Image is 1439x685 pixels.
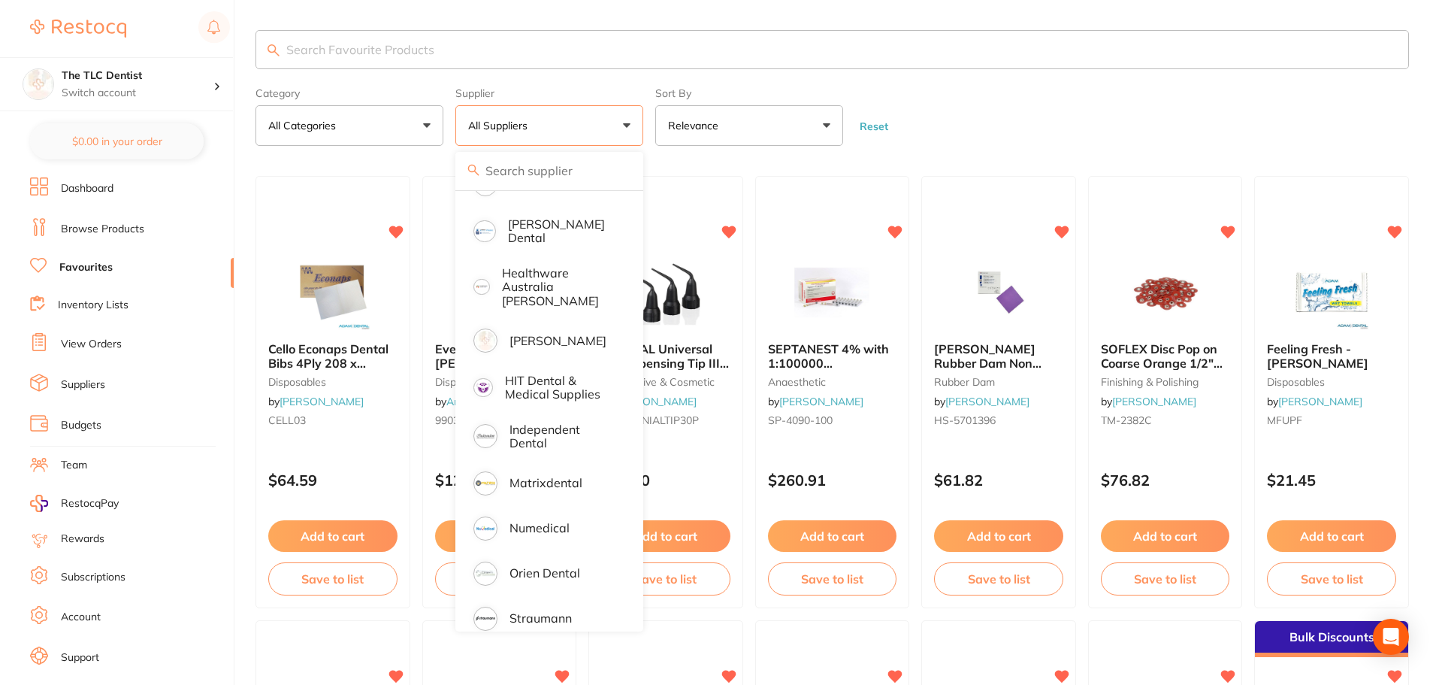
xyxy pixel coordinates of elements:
[934,471,1063,489] p: $61.82
[61,532,104,547] a: Rewards
[768,342,897,370] b: SEPTANEST 4% with 1:100000 adrenalin 2.2ml 2xBox 50 GOLD
[476,223,494,241] img: Erskine Dental
[505,374,616,402] p: HIT Dental & Medical Supplies
[1267,562,1396,596] button: Save to list
[62,68,213,83] h4: The TLC Dentist
[476,281,488,293] img: Healthware Australia Ridley
[255,105,443,146] button: All Categories
[476,519,495,538] img: Numedical
[509,476,582,490] p: Matrixdental
[476,609,495,629] img: Straumann
[61,496,119,511] span: RestocqPay
[30,495,119,512] a: RestocqPay
[601,562,730,596] button: Save to list
[508,217,616,245] p: [PERSON_NAME] Dental
[945,395,1029,408] a: [PERSON_NAME]
[23,69,53,99] img: The TLC Dentist
[783,255,881,330] img: SEPTANEST 4% with 1:100000 adrenalin 2.2ml 2xBox 50 GOLD
[268,562,398,596] button: Save to list
[435,414,471,427] span: 990374
[61,377,105,393] a: Suppliers
[268,342,398,370] b: Cello Econaps Dental Bibs 4Ply 208 x 280mm -White 1000pk
[601,341,729,384] span: GAENIAL Universal Flo Dispensing Tip III Plastic x30
[934,376,1063,388] small: rubber dam
[1267,471,1396,489] p: $21.45
[455,105,643,146] button: All Suppliers
[268,395,364,408] span: by
[476,331,495,350] img: Henry Schein Halas
[1267,341,1368,370] span: Feeling Fresh - [PERSON_NAME]
[950,255,1048,330] img: HENRY SCHEIN Rubber Dam Non Latex Med Purple 15x15cm Box30
[601,471,730,489] p: $40.00
[1283,255,1380,330] img: Feeling Fresh - Adam Wet
[1267,520,1396,552] button: Add to cart
[509,177,578,191] p: Dental Zone
[1267,342,1396,370] b: Feeling Fresh - Adam Wet
[268,118,342,133] p: All Categories
[601,376,730,388] small: restorative & cosmetic
[268,471,398,489] p: $64.59
[61,570,125,585] a: Subscriptions
[502,266,617,308] p: Healthware Australia [PERSON_NAME]
[855,120,893,133] button: Reset
[1101,562,1230,596] button: Save to list
[476,426,495,446] img: Independent Dental
[30,20,126,38] img: Restocq Logo
[446,395,498,408] a: Ark Health
[934,414,996,427] span: HS-5701396
[268,376,398,388] small: disposables
[1101,342,1230,370] b: SOFLEX Disc Pop on Coarse Orange 1/2" 12.7mm Pack of 85
[435,342,564,370] b: Everyday Essentials Dappen Dishes (200)
[476,564,495,583] img: Orien dental
[435,376,564,388] small: disposables
[601,520,730,552] button: Add to cart
[768,520,897,552] button: Add to cart
[601,342,730,370] b: GAENIAL Universal Flo Dispensing Tip III Plastic x30
[435,471,564,489] p: $12.50
[58,298,128,313] a: Inventory Lists
[934,562,1063,596] button: Save to list
[768,395,863,408] span: by
[655,87,843,99] label: Sort By
[655,105,843,146] button: Relevance
[30,123,204,159] button: $0.00 in your order
[601,395,697,408] span: by
[59,260,113,275] a: Favourites
[255,87,443,99] label: Category
[1278,395,1362,408] a: [PERSON_NAME]
[435,341,550,384] span: Everyday Essentials [PERSON_NAME] Dishes (200)
[1373,619,1409,655] div: Open Intercom Messenger
[1101,520,1230,552] button: Add to cart
[61,222,144,237] a: Browse Products
[1101,471,1230,489] p: $76.82
[668,118,724,133] p: Relevance
[280,395,364,408] a: [PERSON_NAME]
[268,414,306,427] span: CELL03
[476,380,491,396] img: HIT Dental & Medical Supplies
[934,395,1029,408] span: by
[768,341,894,398] span: SEPTANEST 4% with 1:100000 [MEDICAL_DATA] 2.2ml 2xBox 50 GOLD
[768,414,833,427] span: SP-4090-100
[768,471,897,489] p: $260.91
[255,30,1409,69] input: Search Favourite Products
[509,334,606,347] p: [PERSON_NAME]
[509,423,616,450] p: Independent Dental
[30,495,48,512] img: RestocqPay
[268,520,398,552] button: Add to cart
[268,341,388,398] span: Cello Econaps Dental Bibs 4Ply 208 x 280mm -White 1000pk
[601,414,699,427] span: GC-GAENIALTIP30P
[768,376,897,388] small: anaesthetic
[509,566,580,580] p: Orien dental
[779,395,863,408] a: [PERSON_NAME]
[61,458,87,473] a: Team
[455,87,643,99] label: Supplier
[768,562,897,596] button: Save to list
[509,611,572,625] p: Straumann
[934,341,1041,398] span: [PERSON_NAME] Rubber Dam Non Latex Med Purple 15x15cm Box30
[61,418,101,433] a: Budgets
[1255,621,1408,657] div: Bulk Discounts
[61,650,99,665] a: Support
[612,395,697,408] a: [PERSON_NAME]
[1101,341,1223,384] span: SOFLEX Disc Pop on Coarse Orange 1/2" 12.7mm Pack of 85
[1112,395,1196,408] a: [PERSON_NAME]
